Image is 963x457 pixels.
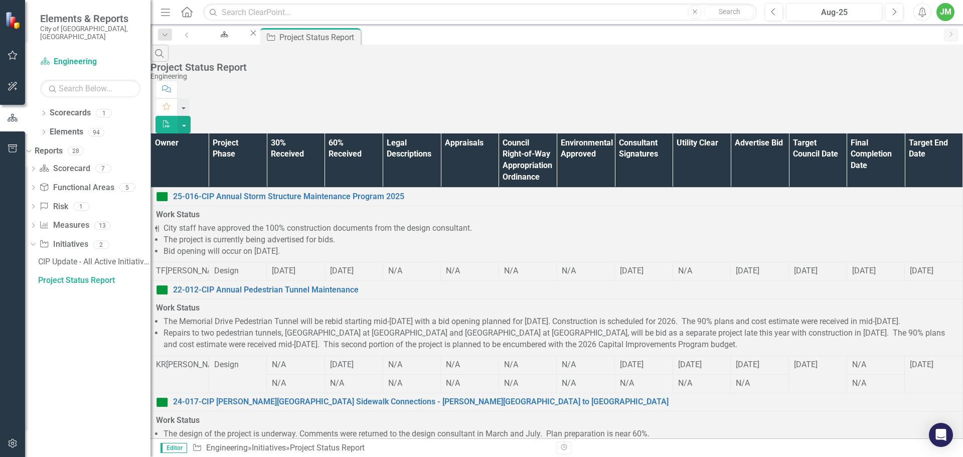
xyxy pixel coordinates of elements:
[94,221,110,230] div: 13
[40,56,140,68] a: Engineering
[852,359,900,371] div: N/A
[203,4,757,21] input: Search ClearPoint...
[731,374,789,393] td: Double-Click to Edit
[789,262,847,281] td: Double-Click to Edit
[383,262,441,281] td: Double-Click to Edit
[905,262,963,281] td: Double-Click to Edit
[192,442,549,454] div: » »
[156,284,168,296] img: On Target
[36,272,150,288] a: Project Status Report
[95,165,111,173] div: 7
[719,8,740,16] span: Search
[562,265,609,277] div: N/A
[847,262,905,281] td: Double-Click to Edit
[504,265,552,277] div: N/A
[151,356,209,393] td: Double-Click to Edit
[36,254,150,270] a: CIP Update - All Active Initiatives
[252,443,286,452] a: Initiatives
[156,396,168,408] img: On Target
[164,428,957,440] li: The design of the project is underway. Comments were returned to the design consultant in March a...
[441,374,499,393] td: Double-Click to Edit
[164,316,957,328] li: The Memorial Drive Pedestrian Tunnel will be rebid starting mid-[DATE] with a bid opening planned...
[446,265,494,277] div: N/A
[731,262,789,281] td: Double-Click to Edit
[151,262,209,281] td: Double-Click to Edit
[441,262,499,281] td: Double-Click to Edit
[852,378,900,389] div: N/A
[156,191,168,203] img: On Target
[88,128,104,136] div: 94
[383,374,441,393] td: Double-Click to Edit
[214,360,239,369] span: Design
[557,356,615,374] td: Double-Click to Edit
[673,262,731,281] td: Double-Click to Edit
[151,188,963,206] td: Double-Click to Edit Right Click for Context Menu
[794,360,818,369] span: [DATE]
[151,299,963,356] td: Double-Click to Edit
[388,378,436,389] div: N/A
[620,378,668,389] div: N/A
[151,393,963,411] td: Double-Click to Edit Right Click for Context Menu
[678,378,726,389] div: N/A
[267,374,325,393] td: Double-Click to Edit
[910,266,933,275] span: [DATE]
[267,262,325,281] td: Double-Click to Edit
[38,257,150,266] div: CIP Update - All Active Initiatives
[166,265,226,277] div: [PERSON_NAME]
[40,13,140,25] span: Elements & Reports
[852,266,876,275] span: [DATE]
[39,201,68,213] a: Risk
[206,443,248,452] a: Engineering
[557,374,615,393] td: Double-Click to Edit
[156,415,200,425] strong: Work Status
[388,265,436,277] div: N/A
[736,378,783,389] div: N/A
[39,163,90,175] a: Scorecard
[446,359,494,371] div: N/A
[504,378,552,389] div: N/A
[847,356,905,374] td: Double-Click to Edit
[39,182,114,194] a: Functional Areas
[673,374,731,393] td: Double-Click to Edit
[562,359,609,371] div: N/A
[173,396,957,408] a: 24-017-CIP [PERSON_NAME][GEOGRAPHIC_DATA] Sidewalk Connections - [PERSON_NAME][GEOGRAPHIC_DATA] t...
[156,265,166,277] div: TF
[272,359,319,371] div: N/A
[279,31,358,44] div: Project Status Report
[615,262,673,281] td: Double-Click to Edit
[151,206,963,262] td: Double-Click to Edit
[499,374,557,393] td: Double-Click to Edit
[731,356,789,374] td: Double-Click to Edit
[325,356,383,374] td: Double-Click to Edit
[214,266,239,275] span: Design
[847,374,905,393] td: Double-Click to Edit
[936,3,954,21] button: JM
[197,28,248,41] a: Engineering
[150,62,958,73] div: Project Status Report
[325,374,383,393] td: Double-Click to Edit
[68,147,84,156] div: 28
[209,262,267,281] td: Double-Click to Edit
[35,145,63,157] a: Reports
[73,202,89,211] div: 1
[40,80,140,97] input: Search Below...
[789,7,879,19] div: Aug-25
[678,360,702,369] span: [DATE]
[789,356,847,393] td: Double-Click to Edit
[272,378,319,389] div: N/A
[446,378,494,389] div: N/A
[557,262,615,281] td: Double-Click to Edit
[794,266,818,275] span: [DATE]
[96,109,112,117] div: 1
[736,266,759,275] span: [DATE]
[786,3,882,21] button: Aug-25
[164,328,957,351] li: Repairs to two pedestrian tunnels, [GEOGRAPHIC_DATA] at [GEOGRAPHIC_DATA] and [GEOGRAPHIC_DATA] a...
[119,183,135,192] div: 5
[615,374,673,393] td: Double-Click to Edit
[325,262,383,281] td: Double-Click to Edit
[151,281,963,299] td: Double-Click to Edit Right Click for Context Menu
[50,126,83,138] a: Elements
[38,276,150,285] div: Project Status Report
[615,356,673,374] td: Double-Click to Edit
